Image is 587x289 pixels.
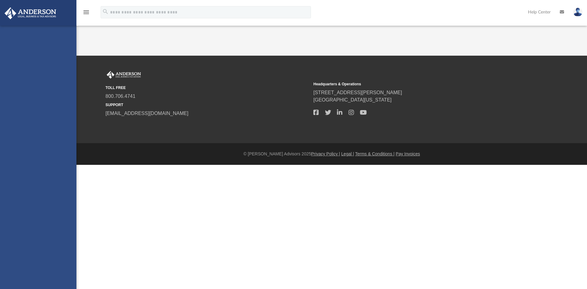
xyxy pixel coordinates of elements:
a: [STREET_ADDRESS][PERSON_NAME] [313,90,402,95]
i: menu [83,9,90,16]
div: © [PERSON_NAME] Advisors 2025 [76,151,587,157]
a: Terms & Conditions | [355,151,395,156]
img: Anderson Advisors Platinum Portal [3,7,58,19]
a: menu [83,12,90,16]
a: Legal | [341,151,354,156]
a: 800.706.4741 [105,94,135,99]
small: TOLL FREE [105,85,309,91]
a: [EMAIL_ADDRESS][DOMAIN_NAME] [105,111,188,116]
img: Anderson Advisors Platinum Portal [105,71,142,79]
a: Privacy Policy | [311,151,340,156]
img: User Pic [573,8,582,17]
a: [GEOGRAPHIC_DATA][US_STATE] [313,97,392,102]
i: search [102,8,109,15]
small: Headquarters & Operations [313,81,517,87]
a: Pay Invoices [396,151,420,156]
small: SUPPORT [105,102,309,108]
